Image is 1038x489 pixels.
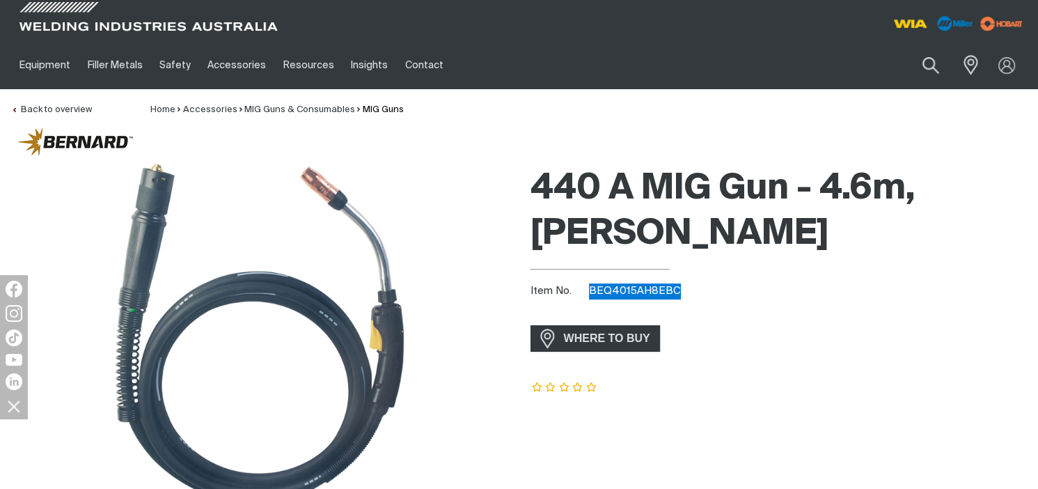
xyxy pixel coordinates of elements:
span: Rating: {0} [530,383,599,393]
a: Accessories [199,41,274,89]
span: WHERE TO BUY [555,327,659,350]
span: Item No. [530,284,587,300]
a: Back to overview [11,105,92,114]
a: MIG Guns [362,105,403,114]
a: WHERE TO BUY [530,325,661,351]
h1: 440 A MIG Gun - 4.6m, [PERSON_NAME] [530,166,1028,257]
nav: Breadcrumb [150,103,403,117]
button: Search products [907,49,954,81]
nav: Main [11,41,773,89]
img: YouTube [6,354,22,366]
a: Resources [275,41,343,89]
img: LinkedIn [6,373,22,390]
a: Contact [396,41,451,89]
img: TikTok [6,329,22,346]
span: BEQ4015AH8EBC [589,286,681,296]
a: Home [150,105,175,114]
a: Insights [343,41,396,89]
a: MIG Guns & Consumables [244,105,355,114]
input: Product name or item number... [890,49,954,81]
a: Equipment [11,41,79,89]
a: Accessories [183,105,237,114]
a: Safety [151,41,199,89]
img: hide socials [2,394,26,418]
img: miller [976,13,1027,34]
img: Instagram [6,305,22,322]
img: Facebook [6,281,22,297]
a: Filler Metals [79,41,150,89]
